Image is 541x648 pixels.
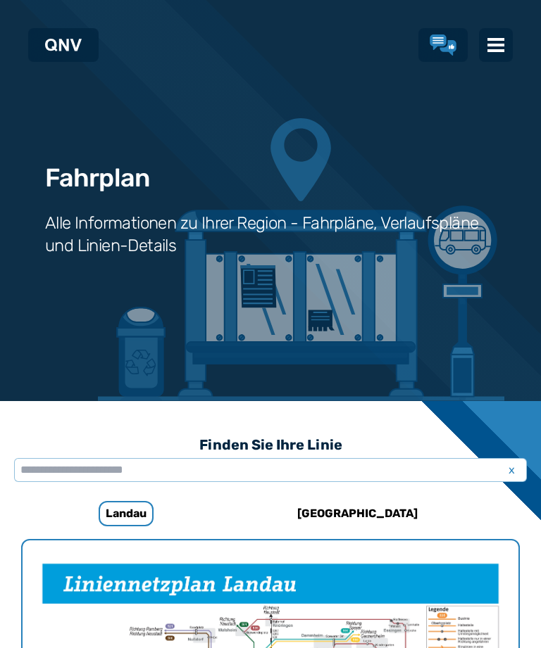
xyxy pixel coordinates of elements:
[45,164,149,192] h1: Fahrplan
[45,212,496,257] h3: Alle Informationen zu Ihrer Region - Fahrpläne, Verlaufspläne und Linien-Details
[99,501,154,526] h6: Landau
[502,462,521,478] span: x
[292,502,423,525] h6: [GEOGRAPHIC_DATA]
[45,39,82,51] img: QNV Logo
[14,429,527,460] h3: Finden Sie Ihre Linie
[32,497,220,531] a: Landau
[263,497,451,531] a: [GEOGRAPHIC_DATA]
[45,34,82,56] a: QNV Logo
[487,37,504,53] img: menu
[430,34,456,56] a: Lob & Kritik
